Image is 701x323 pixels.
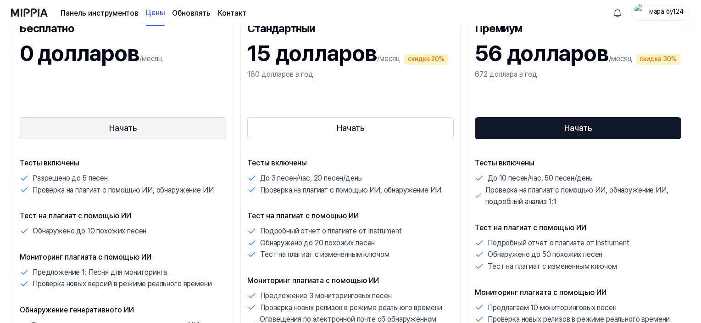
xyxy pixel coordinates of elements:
font: Тест на плагиат с помощью ИИ [247,211,359,220]
font: скидка 20% [408,55,445,62]
font: Обнаружено до 20 похожих песен [260,238,375,247]
font: 56 долларов [475,40,609,67]
font: Обнаружено до 50 похожих песен [488,250,602,259]
button: профильмара бу124 [631,5,690,21]
font: До 10 песен/час, 50 ​​песен/день [488,174,593,182]
font: Мониторинг плагиата с помощью ИИ [247,276,379,285]
font: Тест на плагиат с помощью ИИ [20,211,131,220]
a: Начать [20,115,226,141]
button: Начать [247,117,454,139]
font: Мониторинг плагиата с помощью ИИ [20,253,151,261]
font: Стандартный [247,22,315,35]
font: Тест на плагиат с измененным ключом [260,250,389,259]
button: Начать [475,117,681,139]
font: Тест на плагиат с помощью ИИ [475,223,586,232]
font: Панель инструментов [61,9,139,17]
font: Тесты включены [247,159,306,167]
font: Обнаружение генеративного ИИ [20,306,134,314]
font: Проверка на плагиат с помощью ИИ, обнаружение ИИ, подробный анализ 1:1 [485,186,668,206]
font: Предложение 3 мониторинговых песен [260,291,392,300]
font: Проверка новых версий в режиме реального времени [33,279,211,288]
font: /месяц [377,54,401,63]
font: Предложение 1: Песня для мониторинга [33,268,167,277]
font: Тесты включены [20,159,79,167]
font: Начать [564,123,592,133]
font: скидка 30% [640,55,677,62]
font: 180 долларов в год [247,70,313,79]
a: Цены [146,0,165,26]
font: Премиум [475,22,523,35]
a: Начать [247,115,454,141]
font: Подробный отчет о плагиате от Instrument [260,227,402,235]
font: Мониторинг плагиата с помощью ИИ [475,288,606,297]
font: Тесты включены [475,159,534,167]
a: Контакт [218,8,246,19]
font: Цены [146,8,165,17]
font: Проверка новых релизов в режиме реального времени [260,303,442,312]
font: Начать [337,123,364,133]
font: Бесплатно [20,22,74,35]
font: 15 долларов [247,40,377,67]
font: 672 доллара в год [475,70,537,79]
font: Разрешено до 5 песен [33,174,108,182]
font: Подробный отчет о плагиате от Instrument [488,238,629,247]
font: 0 долларов [20,40,139,67]
font: мара бу124 [649,8,684,15]
a: Начать [475,115,681,141]
a: Обновлять [172,8,211,19]
font: Проверка на плагиат с помощью ИИ, обнаружение ИИ [33,186,213,194]
button: Начать [20,117,226,139]
font: /месяц [139,54,163,63]
font: Начать [109,123,137,133]
font: Тест на плагиат с измененным ключом [488,262,617,271]
font: Обнаружено до 10 похожих песен [33,227,146,235]
font: До 3 песен/час, 20 песен/день [260,174,362,182]
font: Предлагаем 10 мониторинговых песен [488,303,617,312]
a: Панель инструментов [61,8,139,19]
font: /месяц [609,54,632,63]
font: Проверка на плагиат с помощью ИИ, обнаружение ИИ [260,186,441,194]
img: профиль [634,4,645,22]
font: Обновлять [172,9,211,17]
img: 알림 [612,7,623,18]
font: Контакт [218,9,246,17]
